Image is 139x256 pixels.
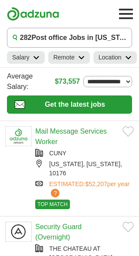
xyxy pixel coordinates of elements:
[12,53,30,62] h2: Salary
[35,200,69,209] span: TOP MATCH
[35,223,82,241] a: Security Guard (Overnight)
[93,51,137,64] a: Location
[7,71,132,92] div: Average Salary:
[122,222,134,232] button: Add to favorite jobs
[122,126,134,137] button: Add to favorite jobs
[48,51,90,64] a: Remote
[7,51,45,64] a: Salary
[7,7,59,21] img: Adzuna logo
[5,222,32,242] img: Company logo
[49,180,134,198] a: ESTIMATED:$52,207per year?
[116,4,136,23] button: Toggle main navigation menu
[85,181,107,187] span: $52,207
[20,33,32,43] span: 282
[35,160,134,178] div: [US_STATE], [US_STATE], 10176
[35,128,107,145] a: Mail Message Services Worker
[99,53,122,62] h2: Location
[25,99,125,110] span: Get the latest jobs
[7,28,132,48] button: 282Post office Jobs in [US_STATE][GEOGRAPHIC_DATA], [GEOGRAPHIC_DATA]
[49,150,66,157] a: CUNY
[5,126,32,146] img: CUNY Hostos Community College logo
[51,189,60,197] span: ?
[53,53,75,62] h2: Remote
[20,33,126,43] h1: Post office Jobs in [US_STATE][GEOGRAPHIC_DATA], [GEOGRAPHIC_DATA]
[7,95,132,114] button: Get the latest jobs
[55,76,80,87] a: $73,557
